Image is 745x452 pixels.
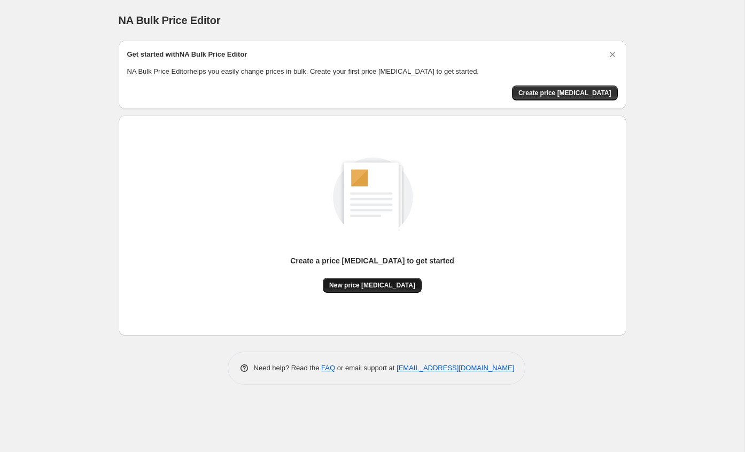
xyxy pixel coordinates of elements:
a: FAQ [321,364,335,372]
span: or email support at [335,364,397,372]
h2: Get started with NA Bulk Price Editor [127,49,247,60]
p: NA Bulk Price Editor helps you easily change prices in bulk. Create your first price [MEDICAL_DAT... [127,66,618,77]
p: Create a price [MEDICAL_DATA] to get started [290,255,454,266]
a: [EMAIL_ADDRESS][DOMAIN_NAME] [397,364,514,372]
span: New price [MEDICAL_DATA] [329,281,415,290]
button: Dismiss card [607,49,618,60]
span: Need help? Read the [254,364,322,372]
button: New price [MEDICAL_DATA] [323,278,422,293]
span: Create price [MEDICAL_DATA] [518,89,611,97]
button: Create price change job [512,85,618,100]
span: NA Bulk Price Editor [119,14,221,26]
